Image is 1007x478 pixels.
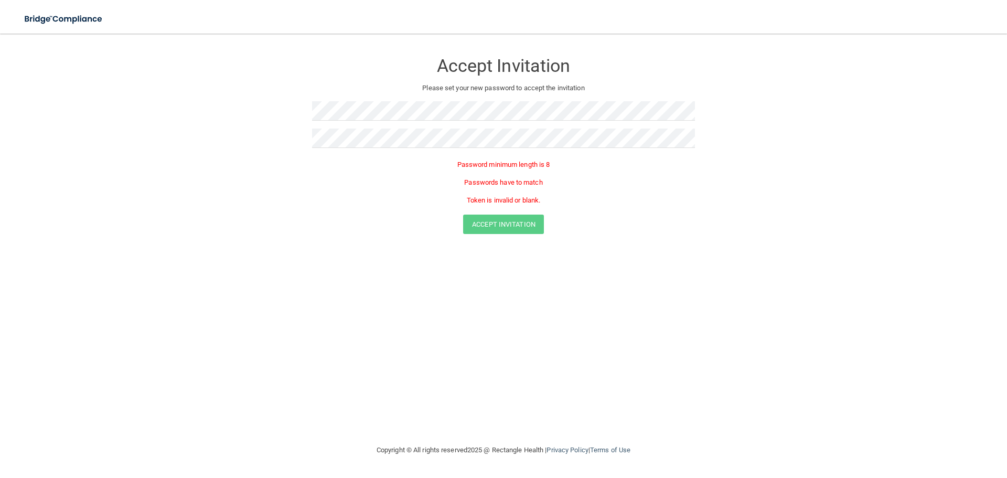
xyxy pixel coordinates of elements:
[312,158,695,171] p: Password minimum length is 8
[312,56,695,76] h3: Accept Invitation
[826,403,994,445] iframe: Drift Widget Chat Controller
[312,176,695,189] p: Passwords have to match
[547,446,588,454] a: Privacy Policy
[590,446,630,454] a: Terms of Use
[312,433,695,467] div: Copyright © All rights reserved 2025 @ Rectangle Health | |
[312,194,695,207] p: Token is invalid or blank.
[320,82,687,94] p: Please set your new password to accept the invitation
[16,8,112,30] img: bridge_compliance_login_screen.278c3ca4.svg
[463,215,544,234] button: Accept Invitation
